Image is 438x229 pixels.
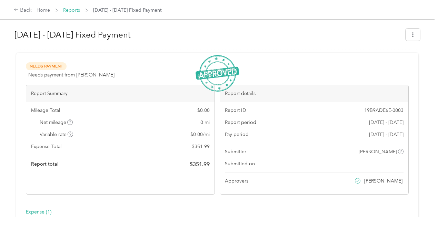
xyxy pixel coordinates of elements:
[26,208,51,216] div: Expense (1)
[40,131,73,138] span: Variable rate
[63,7,80,13] a: Reports
[359,148,397,155] span: [PERSON_NAME]
[225,177,248,185] span: Approvers
[220,85,408,102] div: Report details
[369,131,404,138] span: [DATE] - [DATE]
[200,119,210,126] span: 0 mi
[369,119,404,126] span: [DATE] - [DATE]
[399,190,438,229] iframe: Everlance-gr Chat Button Frame
[93,7,162,14] span: [DATE] - [DATE] Fixed Payment
[14,6,32,14] div: Back
[190,160,210,168] span: $ 351.99
[225,131,249,138] span: Pay period
[196,55,239,92] img: ApprovedStamp
[26,62,67,70] span: Needs Payment
[364,107,404,114] span: 19B9ADE6E-0003
[26,85,215,102] div: Report Summary
[364,177,402,185] span: [PERSON_NAME]
[225,148,246,155] span: Submitter
[31,143,61,150] span: Expense Total
[28,71,115,79] span: Needs payment from [PERSON_NAME]
[192,143,210,150] span: $ 351.99
[40,119,73,126] span: Net mileage
[31,107,60,114] span: Mileage Total
[14,27,401,43] h1: Oct 1 - 31, 2025 Fixed Payment
[197,107,210,114] span: $ 0.00
[402,160,404,167] span: -
[225,107,246,114] span: Report ID
[225,119,256,126] span: Report period
[225,160,255,167] span: Submitted on
[190,131,210,138] span: $ 0.00 / mi
[31,160,59,168] span: Report total
[37,7,50,13] a: Home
